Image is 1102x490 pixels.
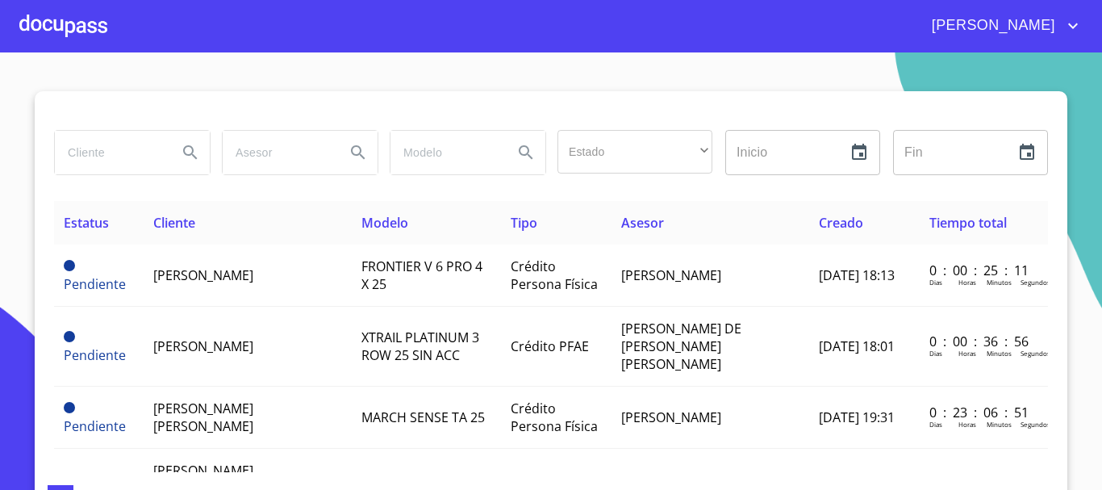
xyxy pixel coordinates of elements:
[507,133,545,172] button: Search
[55,131,165,174] input: search
[64,417,126,435] span: Pendiente
[64,402,75,413] span: Pendiente
[920,13,1083,39] button: account of current user
[361,408,485,426] span: MARCH SENSE TA 25
[958,420,976,429] p: Horas
[361,258,482,293] span: FRONTIER V 6 PRO 4 X 25
[929,404,1038,421] p: 0 : 23 : 06 : 51
[511,400,598,435] span: Crédito Persona Física
[929,278,942,287] p: Dias
[361,214,408,232] span: Modelo
[621,266,721,284] span: [PERSON_NAME]
[361,329,479,364] span: XTRAIL PLATINUM 3 ROW 25 SIN ACC
[153,337,253,355] span: [PERSON_NAME]
[511,214,537,232] span: Tipo
[929,262,1038,279] p: 0 : 00 : 25 : 11
[958,278,976,287] p: Horas
[621,214,664,232] span: Asesor
[819,214,863,232] span: Creado
[390,131,500,174] input: search
[223,131,332,174] input: search
[929,214,1007,232] span: Tiempo total
[64,331,75,342] span: Pendiente
[171,133,210,172] button: Search
[64,214,109,232] span: Estatus
[819,337,895,355] span: [DATE] 18:01
[929,420,942,429] p: Dias
[621,320,741,373] span: [PERSON_NAME] DE [PERSON_NAME] [PERSON_NAME]
[339,133,378,172] button: Search
[920,13,1063,39] span: [PERSON_NAME]
[987,420,1012,429] p: Minutos
[64,346,126,364] span: Pendiente
[511,258,598,293] span: Crédito Persona Física
[958,349,976,358] p: Horas
[1021,349,1050,358] p: Segundos
[1021,420,1050,429] p: Segundos
[64,275,126,293] span: Pendiente
[557,130,712,174] div: ​
[153,400,253,435] span: [PERSON_NAME] [PERSON_NAME]
[621,408,721,426] span: [PERSON_NAME]
[511,337,589,355] span: Crédito PFAE
[153,266,253,284] span: [PERSON_NAME]
[153,214,195,232] span: Cliente
[64,260,75,271] span: Pendiente
[929,349,942,358] p: Dias
[819,266,895,284] span: [DATE] 18:13
[987,278,1012,287] p: Minutos
[1021,278,1050,287] p: Segundos
[819,408,895,426] span: [DATE] 19:31
[929,333,1038,350] p: 0 : 00 : 36 : 56
[987,349,1012,358] p: Minutos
